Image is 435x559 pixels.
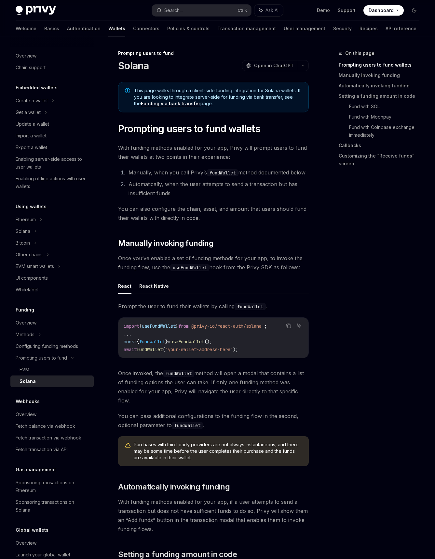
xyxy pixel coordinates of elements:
[233,347,238,352] span: );
[167,21,210,36] a: Policies & controls
[118,302,309,311] span: Prompt the user to fund their wallets by calling .
[20,366,29,374] div: EVM
[16,342,78,350] div: Configuring funding methods
[16,84,58,92] h5: Embedded wallets
[10,50,94,62] a: Overview
[152,5,251,16] button: Search...CtrlK
[409,5,419,16] button: Toggle dark mode
[16,262,54,270] div: EVM smart wallets
[118,60,149,71] h1: Solana
[349,101,425,112] a: Fund with SOL
[360,21,378,36] a: Recipes
[118,238,213,248] span: Manually invoking funding
[118,204,309,222] span: You can also configure the chain, asset, and amount that users should fund their wallets with dir...
[16,120,49,128] div: Update a wallet
[16,526,48,534] h5: Global wallets
[254,62,294,69] span: Open in ChatGPT
[10,340,94,352] a: Configuring funding methods
[10,444,94,455] a: Fetch transaction via API
[295,322,303,330] button: Ask AI
[67,21,101,36] a: Authentication
[118,123,260,134] span: Prompting users to fund wallets
[137,339,139,345] span: {
[10,364,94,375] a: EVM
[10,420,94,432] a: Fetch balance via webhook
[141,101,200,107] a: Funding via bank transfer
[133,21,159,36] a: Connectors
[217,21,276,36] a: Transaction management
[16,274,48,282] div: UI components
[165,339,168,345] span: }
[16,466,56,474] h5: Gas management
[242,60,298,71] button: Open in ChatGPT
[207,169,238,176] code: fundWallet
[10,284,94,296] a: Whitelabel
[16,175,90,190] div: Enabling offline actions with user wallets
[16,479,90,494] div: Sponsoring transactions on Ethereum
[137,347,163,352] span: fundWallet
[16,354,67,362] div: Prompting users to fund
[339,81,425,91] a: Automatically invoking funding
[339,60,425,70] a: Prompting users to fund wallets
[16,331,34,338] div: Methods
[338,7,356,14] a: Support
[10,153,94,173] a: Enabling server-side access to user wallets
[170,264,209,271] code: useFundWallet
[127,168,309,177] li: Manually, when you call Privy’s method documented below
[16,64,46,71] div: Chain support
[165,347,233,352] span: 'your-wallet-address-here'
[168,339,170,345] span: =
[189,323,264,329] span: '@privy-io/react-auth/solana'
[139,339,165,345] span: fundWallet
[317,7,330,14] a: Demo
[20,377,36,385] div: Solana
[16,411,36,418] div: Overview
[333,21,352,36] a: Security
[16,52,36,60] div: Overview
[10,272,94,284] a: UI components
[124,339,137,345] span: const
[10,477,94,496] a: Sponsoring transactions on Ethereum
[349,122,425,140] a: Fund with Coinbase exchange immediately
[134,441,302,461] span: Purchases with third-party providers are not always instantaneous, and there may be some time bef...
[10,409,94,420] a: Overview
[264,323,267,329] span: ;
[16,306,34,314] h5: Funding
[238,8,247,13] span: Ctrl K
[16,203,47,210] h5: Using wallets
[44,21,59,36] a: Basics
[118,369,309,405] span: Once invoked, the method will open a modal that contains a list of funding options the user can t...
[16,434,81,442] div: Fetch transaction via webhook
[349,112,425,122] a: Fund with Moonpay
[134,87,302,107] span: This page walks through a client-side funding integration for Solana wallets. If you are looking ...
[16,6,56,15] img: dark logo
[139,323,142,329] span: {
[118,412,309,430] span: You can pass additional configurations to the funding flow in the second, optional parameter to .
[108,21,125,36] a: Wallets
[16,239,30,247] div: Bitcoin
[124,331,131,337] span: ...
[118,254,309,272] span: Once you’ve enabled a set of funding methods for your app, to invoke the funding flow, use the ho...
[124,347,137,352] span: await
[118,497,309,534] span: With funding methods enabled for your app, if a user attempts to send a transaction but does not ...
[10,496,94,516] a: Sponsoring transactions on Solana
[127,180,309,198] li: Automatically, when the user attempts to send a transaction but has insufficient funds
[363,5,404,16] a: Dashboard
[170,339,204,345] span: useFundWallet
[16,144,47,151] div: Export a wallet
[16,227,30,235] div: Solana
[163,347,165,352] span: (
[178,323,189,329] span: from
[118,482,230,492] span: Automatically invoking funding
[16,251,43,259] div: Other chains
[10,537,94,549] a: Overview
[118,143,309,161] span: With funding methods enabled for your app, Privy will prompt users to fund their wallets at two p...
[16,551,70,559] div: Launch your global wallet
[10,142,94,153] a: Export a wallet
[172,422,203,429] code: fundWallet
[142,323,176,329] span: useFundWallet
[16,21,36,36] a: Welcome
[284,21,325,36] a: User management
[16,539,36,547] div: Overview
[10,130,94,142] a: Import a wallet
